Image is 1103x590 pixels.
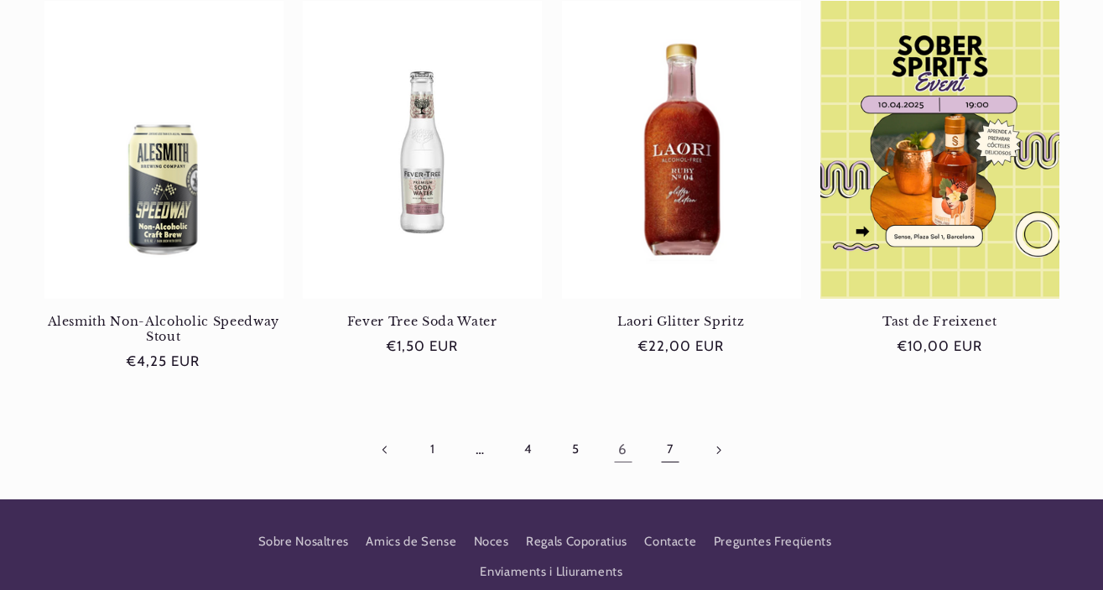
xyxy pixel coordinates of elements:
[44,431,1059,469] nav: Paginació
[644,526,696,556] a: Contacte
[460,431,499,469] span: …
[44,314,284,345] a: Alesmith Non-Alcoholic Speedway Stout
[562,314,801,329] a: Laori Glitter Spritz
[414,431,452,469] a: Pàgina 1
[651,431,689,469] a: Pàgina 7
[699,431,737,469] a: Pàgina següent
[366,526,456,556] a: Amics de Sense
[303,314,542,329] a: Fever Tree Soda Water
[556,431,595,469] a: Pàgina 5
[526,526,627,556] a: Regals Coporatius
[474,526,509,556] a: Noces
[714,526,832,556] a: Preguntes Freqüents
[366,431,404,469] a: Pàgina anterior
[508,431,547,469] a: Pàgina 4
[258,531,349,557] a: Sobre Nosaltres
[480,557,622,587] a: Enviaments i Lliuraments
[820,314,1059,329] a: Tast de Freixenet
[603,431,642,469] a: Pàgina 6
